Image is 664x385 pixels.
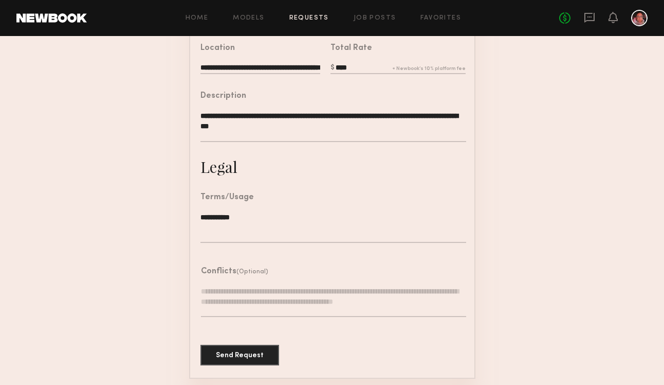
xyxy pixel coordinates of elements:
div: Total Rate [330,44,372,52]
a: Requests [289,15,329,22]
div: Location [200,44,235,52]
div: Terms/Usage [200,194,254,202]
a: Home [186,15,209,22]
a: Job Posts [354,15,396,22]
a: Favorites [420,15,461,22]
a: Models [233,15,264,22]
header: Conflicts [201,268,268,276]
div: Legal [200,156,237,177]
button: Send Request [200,345,279,365]
div: Description [200,92,246,100]
span: (Optional) [236,269,268,275]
